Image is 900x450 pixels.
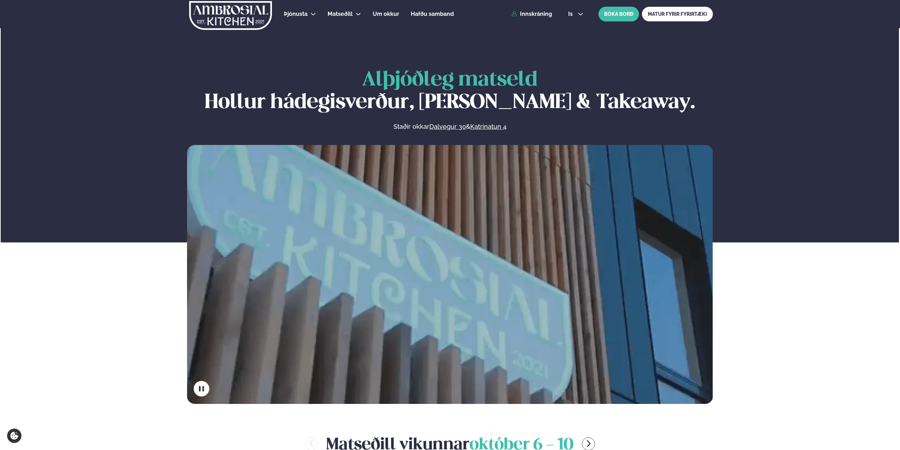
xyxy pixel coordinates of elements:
[187,69,713,114] h1: Hollur hádegisverður, [PERSON_NAME] & Takeaway.
[373,10,399,18] a: Um okkur
[429,122,466,131] a: Dalvegur 30
[284,10,308,18] a: Þjónusta
[328,10,353,18] a: Matseðill
[328,11,353,17] span: Matseðill
[411,10,454,18] a: Hafðu samband
[373,11,399,17] span: Um okkur
[568,11,575,17] span: is
[284,11,308,17] span: Þjónusta
[598,7,639,21] button: BÓKA BORÐ
[7,429,21,443] a: Cookie settings
[362,70,538,90] span: Alþjóðleg matseld
[642,7,713,21] a: MATUR FYRIR FYRIRTÆKI
[411,11,454,17] span: Hafðu samband
[317,122,583,131] p: Staðir okkar &
[511,11,552,17] a: Innskráning
[470,122,507,131] a: Katrinatun 4
[188,1,273,30] img: logo
[563,11,589,17] button: is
